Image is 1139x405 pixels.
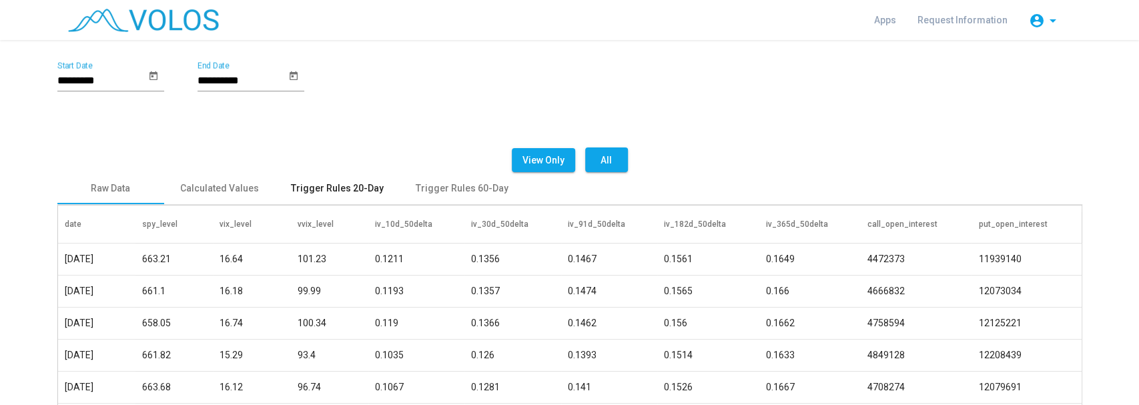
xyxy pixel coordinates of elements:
td: 4472373 [861,243,972,275]
div: vix_level [220,218,252,230]
div: put_open_interest [978,218,1074,230]
td: 0.1662 [759,307,860,339]
td: 12079691 [972,371,1081,403]
td: 0.1067 [368,371,464,403]
td: 99.99 [291,275,368,307]
div: vix_level [220,218,284,230]
td: 0.1514 [657,339,759,371]
span: Request Information [917,15,1008,25]
td: 15.29 [213,339,290,371]
td: 0.1357 [464,275,560,307]
td: 661.1 [135,275,213,307]
td: 101.23 [291,243,368,275]
div: spy_level [142,218,177,230]
div: Trigger Rules 60-Day [416,181,508,195]
div: iv_30d_50delta [471,218,528,230]
div: iv_91d_50delta [568,218,651,230]
div: iv_10d_50delta [375,218,458,230]
mat-icon: arrow_drop_down [1045,13,1061,29]
td: 4758594 [861,307,972,339]
td: 0.1565 [657,275,759,307]
div: spy_level [142,218,206,230]
div: iv_30d_50delta [471,218,554,230]
td: 0.1462 [561,307,657,339]
td: [DATE] [58,339,135,371]
div: iv_10d_50delta [375,218,432,230]
span: Apps [874,15,896,25]
td: 0.1035 [368,339,464,371]
span: View Only [522,155,564,165]
td: 0.119 [368,307,464,339]
div: iv_182d_50delta [664,218,726,230]
td: 0.1366 [464,307,560,339]
div: Trigger Rules 20-Day [291,181,384,195]
td: [DATE] [58,371,135,403]
td: 0.1649 [759,243,860,275]
td: 0.1474 [561,275,657,307]
div: date [65,218,81,230]
td: 0.141 [561,371,657,403]
td: [DATE] [58,243,135,275]
td: 16.64 [213,243,290,275]
div: Calculated Values [180,181,259,195]
td: 0.1667 [759,371,860,403]
div: put_open_interest [978,218,1047,230]
td: 100.34 [291,307,368,339]
button: View Only [512,148,575,172]
td: 0.1193 [368,275,464,307]
td: 663.68 [135,371,213,403]
td: 93.4 [291,339,368,371]
td: 0.1561 [657,243,759,275]
td: 96.74 [291,371,368,403]
td: 661.82 [135,339,213,371]
td: 663.21 [135,243,213,275]
a: Request Information [907,8,1018,32]
td: 4708274 [861,371,972,403]
td: 0.166 [759,275,860,307]
td: 12073034 [972,275,1081,307]
td: 16.12 [213,371,290,403]
td: 0.1211 [368,243,464,275]
div: call_open_interest [867,218,937,230]
td: 0.1281 [464,371,560,403]
td: 0.1633 [759,339,860,371]
div: iv_182d_50delta [664,218,752,230]
div: call_open_interest [867,218,965,230]
td: [DATE] [58,307,135,339]
td: 0.1393 [561,339,657,371]
div: vvix_level [298,218,362,230]
td: 11939140 [972,243,1081,275]
td: 16.74 [213,307,290,339]
button: Open calendar [148,68,164,84]
td: [DATE] [58,275,135,307]
td: 658.05 [135,307,213,339]
div: vvix_level [298,218,334,230]
div: Raw Data [91,181,130,195]
div: iv_91d_50delta [568,218,625,230]
td: 0.156 [657,307,759,339]
td: 4666832 [861,275,972,307]
td: 0.126 [464,339,560,371]
a: Apps [863,8,907,32]
td: 4849128 [861,339,972,371]
td: 12125221 [972,307,1081,339]
button: All [585,147,628,172]
mat-icon: account_circle [1029,13,1045,29]
td: 12208439 [972,339,1081,371]
button: Open calendar [288,68,304,84]
td: 0.1356 [464,243,560,275]
span: All [601,155,612,165]
td: 0.1467 [561,243,657,275]
td: 0.1526 [657,371,759,403]
div: date [65,218,129,230]
div: iv_365d_50delta [765,218,853,230]
td: 16.18 [213,275,290,307]
div: iv_365d_50delta [765,218,827,230]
